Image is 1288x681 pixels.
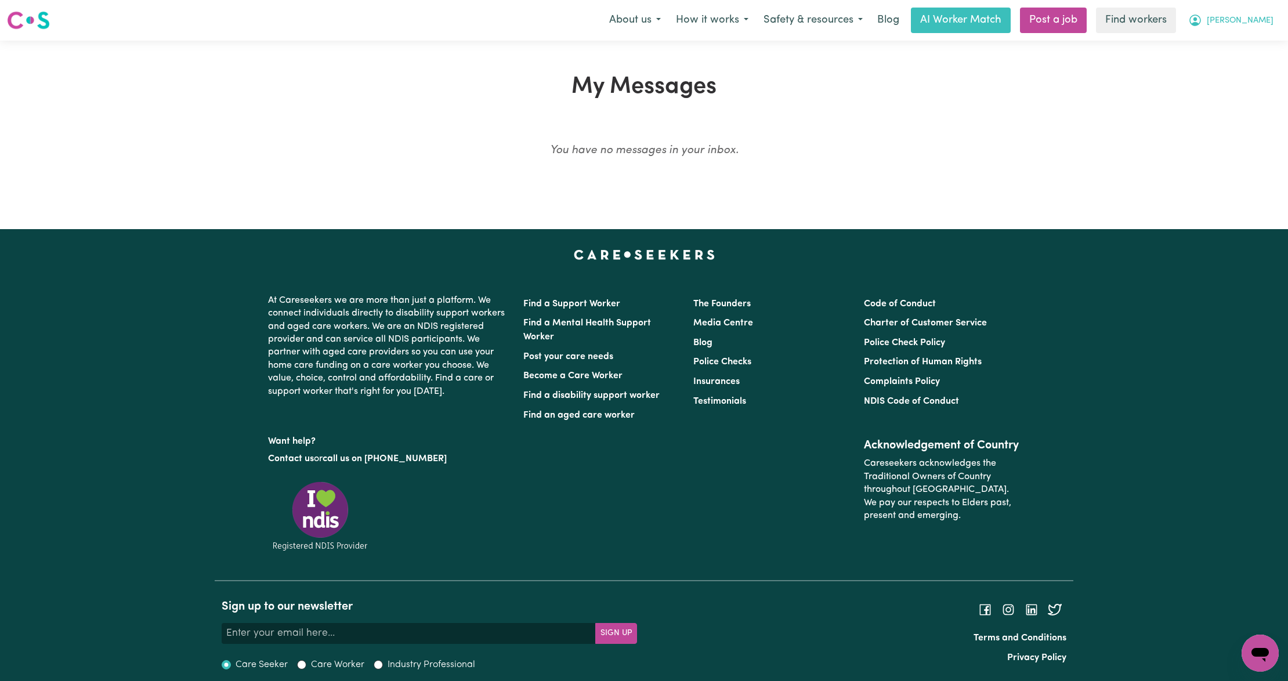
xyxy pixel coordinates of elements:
[523,352,613,361] a: Post your care needs
[693,318,753,328] a: Media Centre
[550,145,739,156] em: You have no messages in your inbox.
[268,454,314,463] a: Contact us
[268,430,509,448] p: Want help?
[1025,605,1039,614] a: Follow Careseekers on LinkedIn
[864,357,982,367] a: Protection of Human Rights
[864,452,1020,527] p: Careseekers acknowledges the Traditional Owners of Country throughout [GEOGRAPHIC_DATA]. We pay o...
[222,600,637,614] h2: Sign up to our newsletter
[693,357,751,367] a: Police Checks
[1207,15,1273,27] span: [PERSON_NAME]
[693,338,712,347] a: Blog
[974,633,1066,643] a: Terms and Conditions
[523,299,620,309] a: Find a Support Worker
[864,439,1020,452] h2: Acknowledgement of Country
[7,7,50,34] a: Careseekers logo
[236,658,288,672] label: Care Seeker
[595,623,637,644] button: Subscribe
[523,391,660,400] a: Find a disability support worker
[523,371,623,381] a: Become a Care Worker
[1048,605,1062,614] a: Follow Careseekers on Twitter
[864,397,959,406] a: NDIS Code of Conduct
[602,8,668,32] button: About us
[978,605,992,614] a: Follow Careseekers on Facebook
[756,8,870,32] button: Safety & resources
[668,8,756,32] button: How it works
[1181,8,1281,32] button: My Account
[523,318,651,342] a: Find a Mental Health Support Worker
[311,658,364,672] label: Care Worker
[1242,635,1279,672] iframe: Button to launch messaging window, conversation in progress
[864,318,987,328] a: Charter of Customer Service
[222,623,596,644] input: Enter your email here...
[864,299,936,309] a: Code of Conduct
[870,8,906,33] a: Blog
[523,411,635,420] a: Find an aged care worker
[268,480,372,552] img: Registered NDIS provider
[693,299,751,309] a: The Founders
[864,377,940,386] a: Complaints Policy
[323,454,447,463] a: call us on [PHONE_NUMBER]
[268,289,509,403] p: At Careseekers we are more than just a platform. We connect individuals directly to disability su...
[864,338,945,347] a: Police Check Policy
[388,658,475,672] label: Industry Professional
[693,397,746,406] a: Testimonials
[1001,605,1015,614] a: Follow Careseekers on Instagram
[222,73,1066,101] h1: My Messages
[268,448,509,470] p: or
[1020,8,1087,33] a: Post a job
[574,250,715,259] a: Careseekers home page
[1096,8,1176,33] a: Find workers
[911,8,1011,33] a: AI Worker Match
[7,10,50,31] img: Careseekers logo
[1007,653,1066,662] a: Privacy Policy
[693,377,740,386] a: Insurances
